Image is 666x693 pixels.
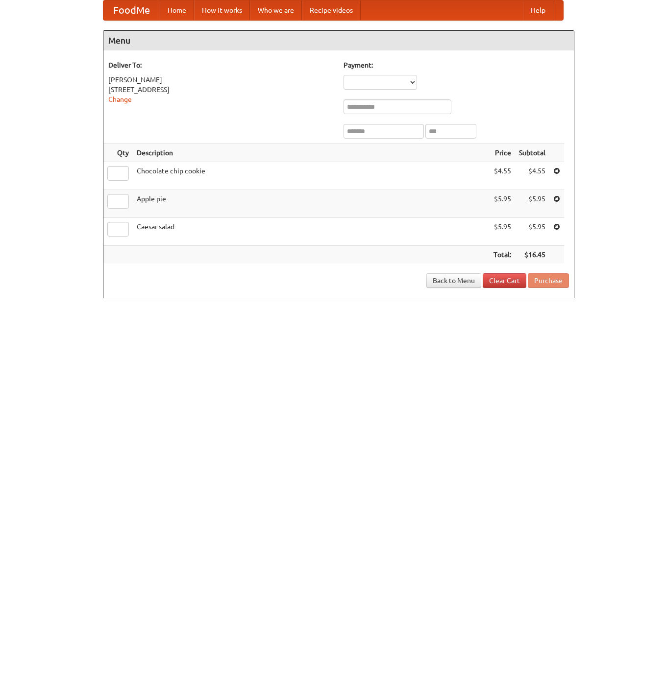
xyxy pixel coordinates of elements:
[133,162,490,190] td: Chocolate chip cookie
[528,273,569,288] button: Purchase
[344,60,569,70] h5: Payment:
[483,273,526,288] a: Clear Cart
[426,273,481,288] a: Back to Menu
[523,0,553,20] a: Help
[515,190,549,218] td: $5.95
[108,96,132,103] a: Change
[490,190,515,218] td: $5.95
[515,144,549,162] th: Subtotal
[103,0,160,20] a: FoodMe
[133,190,490,218] td: Apple pie
[103,31,574,50] h4: Menu
[108,75,334,85] div: [PERSON_NAME]
[302,0,361,20] a: Recipe videos
[490,144,515,162] th: Price
[133,218,490,246] td: Caesar salad
[515,218,549,246] td: $5.95
[490,218,515,246] td: $5.95
[133,144,490,162] th: Description
[108,85,334,95] div: [STREET_ADDRESS]
[515,246,549,264] th: $16.45
[490,246,515,264] th: Total:
[490,162,515,190] td: $4.55
[250,0,302,20] a: Who we are
[108,60,334,70] h5: Deliver To:
[103,144,133,162] th: Qty
[160,0,194,20] a: Home
[194,0,250,20] a: How it works
[515,162,549,190] td: $4.55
